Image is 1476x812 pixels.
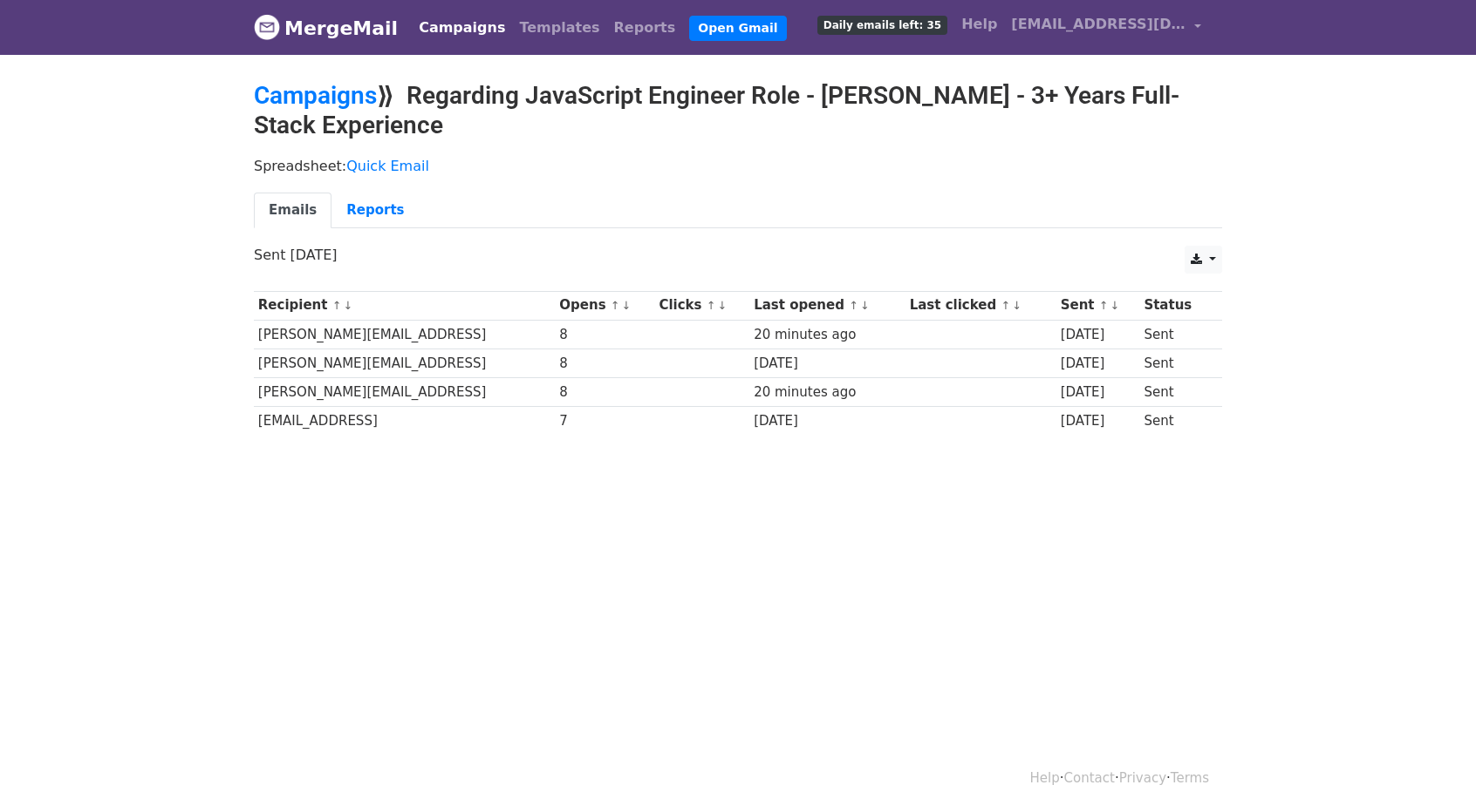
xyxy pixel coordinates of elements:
td: [PERSON_NAME][EMAIL_ADDRESS] [254,348,556,377]
h2: ⟫ Regarding JavaScript Engineer Role - [PERSON_NAME] - 3+ Years Full-Stack Experience [254,81,1222,139]
div: [DATE] [1061,382,1136,403]
div: 7 [559,411,651,431]
a: Help [954,7,1004,42]
a: ↓ [622,299,632,312]
a: ↑ [707,299,716,312]
a: Help [1030,770,1060,786]
img: MergeMail logo [254,14,280,40]
div: [DATE] [754,411,901,431]
th: Last opened [749,291,905,320]
a: Open Gmail [689,16,786,41]
div: 8 [559,325,651,345]
a: Terms [1171,770,1209,786]
a: Daily emails left: 35 [810,7,954,42]
th: Status [1140,291,1212,320]
a: ↓ [860,299,870,312]
td: [PERSON_NAME][EMAIL_ADDRESS] [254,377,556,406]
td: [PERSON_NAME][EMAIL_ADDRESS] [254,320,556,348]
td: Sent [1140,407,1212,436]
span: [EMAIL_ADDRESS][DOMAIN_NAME] [1011,14,1186,35]
th: Sent [1056,291,1140,320]
a: ↑ [611,299,620,312]
td: Sent [1140,377,1212,406]
span: Daily emails left: 35 [817,16,947,35]
div: 8 [559,382,651,403]
a: ↓ [1012,299,1022,312]
div: [DATE] [1061,354,1136,374]
a: ↓ [1110,299,1120,312]
td: Sent [1140,320,1212,348]
a: Quick Email [346,158,429,174]
td: [EMAIL_ADDRESS] [254,407,556,436]
div: [DATE] [1061,325,1136,345]
th: Opens [556,291,655,320]
div: 20 minutes ago [754,325,901,345]
td: Sent [1140,348,1212,377]
th: Last clicked [905,291,1056,320]
a: MergeMail [254,10,398,46]
a: [EMAIL_ADDRESS][DOMAIN_NAME] [1004,7,1208,48]
th: Clicks [655,291,750,320]
a: Reports [607,10,683,45]
div: 20 minutes ago [754,382,901,403]
a: ↑ [849,299,858,312]
div: [DATE] [1061,411,1136,431]
a: Campaigns [412,10,512,45]
a: Privacy [1119,770,1166,786]
p: Sent [DATE] [254,246,1222,264]
th: Recipient [254,291,556,320]
a: Contact [1064,770,1115,786]
a: Templates [512,10,606,45]
a: ↓ [717,299,727,312]
div: 8 [559,354,651,374]
a: Reports [331,193,419,228]
p: Spreadsheet: [254,157,1222,175]
a: Campaigns [254,81,377,110]
a: ↑ [1001,299,1010,312]
a: Emails [254,193,331,228]
a: ↑ [332,299,342,312]
a: ↓ [343,299,352,312]
div: [DATE] [754,354,901,374]
iframe: Chat Widget [1389,728,1476,812]
a: ↑ [1099,299,1109,312]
